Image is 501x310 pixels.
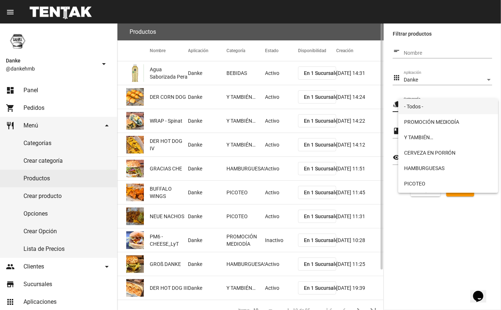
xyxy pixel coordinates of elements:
[404,130,493,145] span: Y TAMBIÉN…
[470,281,494,303] iframe: chat widget
[404,176,493,191] span: PICOTEO
[404,99,493,114] span: - Todos -
[404,145,493,161] span: CERVEZA EN PORRÓN
[404,161,493,176] span: HAMBURGUESAS
[404,191,493,207] span: CERVEZA EN LATA
[404,114,493,130] span: PROMOCIÓN MEDIODÍA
